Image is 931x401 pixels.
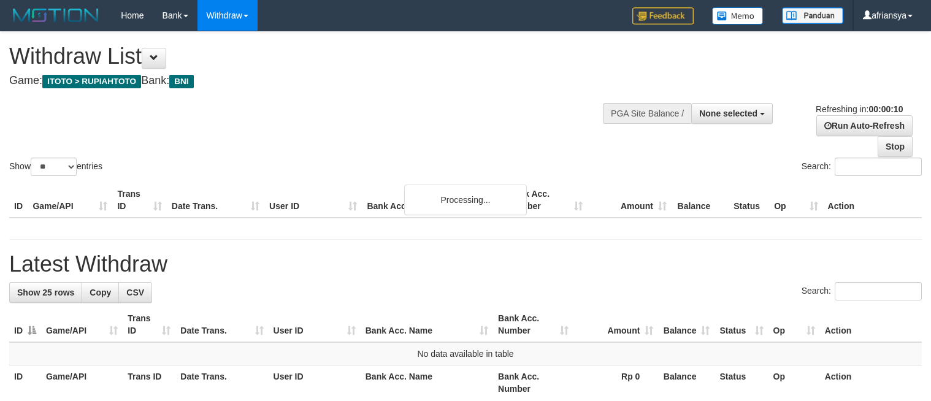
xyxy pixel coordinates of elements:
th: Status [715,365,768,400]
th: Date Trans. [167,183,264,218]
th: Rp 0 [573,365,658,400]
th: ID: activate to sort column descending [9,307,41,342]
th: Amount [588,183,672,218]
th: Game/API [28,183,112,218]
div: Processing... [404,185,527,215]
th: Trans ID: activate to sort column ascending [123,307,175,342]
th: Status: activate to sort column ascending [715,307,768,342]
select: Showentries [31,158,77,176]
th: Amount: activate to sort column ascending [573,307,658,342]
img: Button%20Memo.svg [712,7,764,25]
th: Action [823,183,922,218]
span: Show 25 rows [17,288,74,297]
img: MOTION_logo.png [9,6,102,25]
img: Feedback.jpg [632,7,694,25]
th: Op: activate to sort column ascending [768,307,820,342]
th: Bank Acc. Number: activate to sort column ascending [493,307,573,342]
th: User ID [264,183,362,218]
th: Bank Acc. Number [504,183,588,218]
img: panduan.png [782,7,843,24]
th: Bank Acc. Name: activate to sort column ascending [361,307,493,342]
span: Copy [90,288,111,297]
th: Status [729,183,769,218]
h1: Withdraw List [9,44,608,69]
th: Trans ID [123,365,175,400]
th: Trans ID [112,183,166,218]
a: Show 25 rows [9,282,82,303]
th: ID [9,183,28,218]
th: Op [768,365,820,400]
span: Refreshing in: [816,104,903,114]
th: Game/API [41,365,123,400]
a: Copy [82,282,119,303]
input: Search: [835,158,922,176]
th: User ID [269,365,361,400]
th: User ID: activate to sort column ascending [269,307,361,342]
strong: 00:00:10 [868,104,903,114]
label: Search: [802,282,922,300]
a: Stop [878,136,913,157]
button: None selected [691,103,773,124]
th: Action [820,365,922,400]
th: Game/API: activate to sort column ascending [41,307,123,342]
span: None selected [699,109,757,118]
a: Run Auto-Refresh [816,115,913,136]
th: Balance: activate to sort column ascending [658,307,715,342]
th: Action [820,307,922,342]
th: ID [9,365,41,400]
th: Date Trans.: activate to sort column ascending [175,307,268,342]
a: CSV [118,282,152,303]
span: BNI [169,75,193,88]
label: Show entries [9,158,102,176]
td: No data available in table [9,342,922,365]
th: Bank Acc. Name [362,183,503,218]
span: CSV [126,288,144,297]
th: Bank Acc. Number [493,365,573,400]
input: Search: [835,282,922,300]
th: Balance [658,365,715,400]
th: Op [769,183,822,218]
th: Bank Acc. Name [361,365,493,400]
h1: Latest Withdraw [9,252,922,277]
div: PGA Site Balance / [603,103,691,124]
label: Search: [802,158,922,176]
th: Balance [672,183,729,218]
span: ITOTO > RUPIAHTOTO [42,75,141,88]
th: Date Trans. [175,365,268,400]
h4: Game: Bank: [9,75,608,87]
